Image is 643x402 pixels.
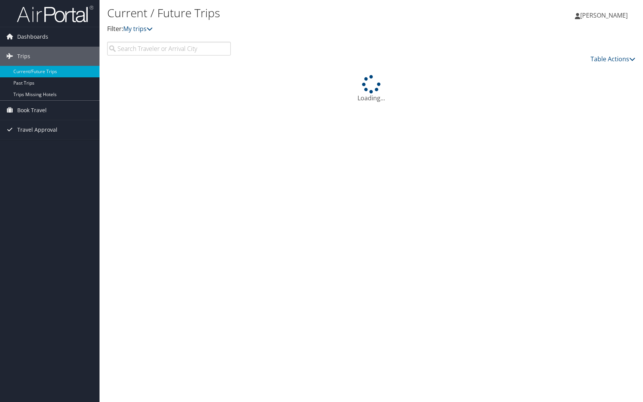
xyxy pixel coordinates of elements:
[123,25,153,33] a: My trips
[575,4,635,27] a: [PERSON_NAME]
[580,11,628,20] span: [PERSON_NAME]
[17,120,57,139] span: Travel Approval
[107,42,231,56] input: Search Traveler or Arrival City
[107,5,459,21] h1: Current / Future Trips
[107,24,459,34] p: Filter:
[591,55,635,63] a: Table Actions
[17,47,30,66] span: Trips
[17,101,47,120] span: Book Travel
[17,27,48,46] span: Dashboards
[107,75,635,103] div: Loading...
[17,5,93,23] img: airportal-logo.png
